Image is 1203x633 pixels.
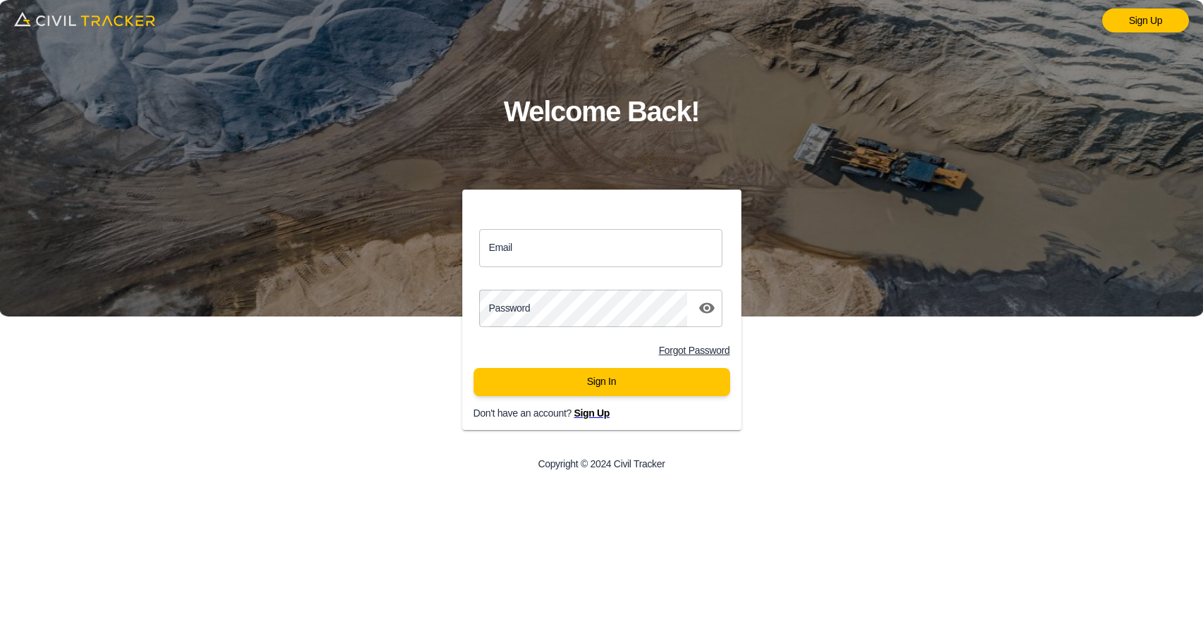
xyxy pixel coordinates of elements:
a: Sign Up [1102,8,1189,32]
button: Sign In [474,368,730,396]
input: email [479,229,723,266]
img: logo [14,7,155,31]
button: toggle password visibility [693,294,721,322]
p: Don't have an account? [474,407,753,419]
a: Forgot Password [659,345,730,356]
p: Copyright © 2024 Civil Tracker [538,458,665,469]
h1: Welcome Back! [504,89,700,135]
a: Sign Up [574,407,610,419]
